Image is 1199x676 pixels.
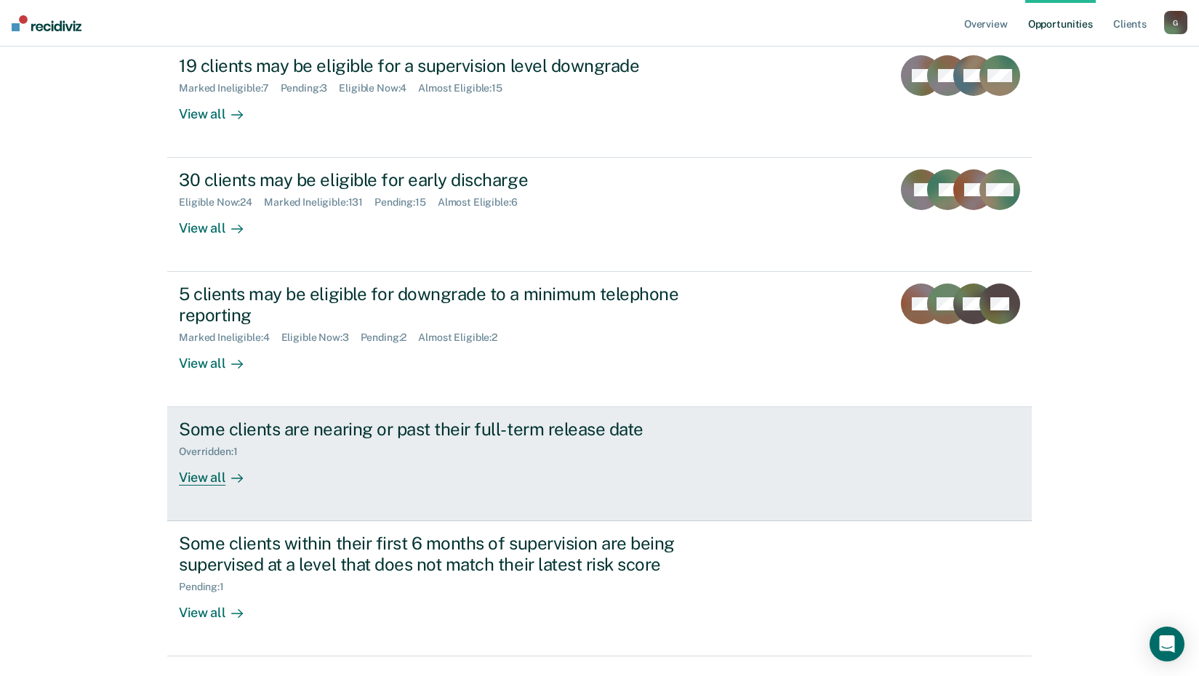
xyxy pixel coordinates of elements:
[418,331,509,344] div: Almost Eligible : 2
[179,331,281,344] div: Marked Ineligible : 4
[179,196,264,209] div: Eligible Now : 24
[179,283,689,326] div: 5 clients may be eligible for downgrade to a minimum telephone reporting
[374,196,438,209] div: Pending : 15
[179,209,260,237] div: View all
[179,593,260,621] div: View all
[167,521,1032,656] a: Some clients within their first 6 months of supervision are being supervised at a level that does...
[179,169,689,190] div: 30 clients may be eligible for early discharge
[361,331,419,344] div: Pending : 2
[179,533,689,575] div: Some clients within their first 6 months of supervision are being supervised at a level that does...
[179,55,689,76] div: 19 clients may be eligible for a supervision level downgrade
[281,331,361,344] div: Eligible Now : 3
[438,196,529,209] div: Almost Eligible : 6
[1150,627,1184,661] div: Open Intercom Messenger
[179,94,260,122] div: View all
[179,458,260,486] div: View all
[264,196,374,209] div: Marked Ineligible : 131
[179,446,249,458] div: Overridden : 1
[167,43,1032,158] a: 19 clients may be eligible for a supervision level downgradeMarked Ineligible:7Pending:3Eligible ...
[12,15,81,31] img: Recidiviz
[339,82,418,94] div: Eligible Now : 4
[167,407,1032,521] a: Some clients are nearing or past their full-term release dateOverridden:1View all
[1164,11,1187,34] button: G
[167,272,1032,407] a: 5 clients may be eligible for downgrade to a minimum telephone reportingMarked Ineligible:4Eligib...
[418,82,514,94] div: Almost Eligible : 15
[179,344,260,372] div: View all
[281,82,340,94] div: Pending : 3
[179,581,236,593] div: Pending : 1
[167,158,1032,272] a: 30 clients may be eligible for early dischargeEligible Now:24Marked Ineligible:131Pending:15Almos...
[179,82,280,94] div: Marked Ineligible : 7
[179,419,689,440] div: Some clients are nearing or past their full-term release date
